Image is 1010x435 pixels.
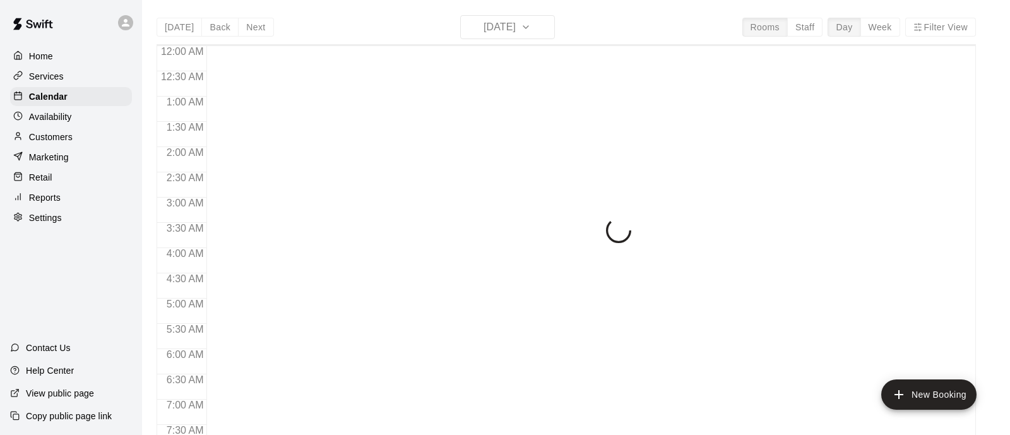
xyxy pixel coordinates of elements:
span: 7:00 AM [163,400,207,410]
span: 4:00 AM [163,248,207,259]
a: Retail [10,168,132,187]
span: 6:30 AM [163,374,207,385]
p: Home [29,50,53,63]
p: Calendar [29,90,68,103]
span: 3:30 AM [163,223,207,234]
span: 1:30 AM [163,122,207,133]
p: Help Center [26,364,74,377]
p: Copy public page link [26,410,112,422]
p: Customers [29,131,73,143]
a: Availability [10,107,132,126]
p: Services [29,70,64,83]
p: Settings [29,212,62,224]
span: 4:30 AM [163,273,207,284]
span: 12:00 AM [158,46,207,57]
span: 3:00 AM [163,198,207,208]
a: Services [10,67,132,86]
p: Contact Us [26,342,71,354]
button: add [881,379,977,410]
a: Calendar [10,87,132,106]
p: Reports [29,191,61,204]
span: 6:00 AM [163,349,207,360]
span: 12:30 AM [158,71,207,82]
span: 1:00 AM [163,97,207,107]
span: 5:00 AM [163,299,207,309]
span: 5:30 AM [163,324,207,335]
p: Retail [29,171,52,184]
span: 2:30 AM [163,172,207,183]
p: View public page [26,387,94,400]
a: Reports [10,188,132,207]
span: 2:00 AM [163,147,207,158]
a: Settings [10,208,132,227]
a: Customers [10,128,132,146]
p: Marketing [29,151,69,164]
a: Marketing [10,148,132,167]
p: Availability [29,110,72,123]
a: Home [10,47,132,66]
